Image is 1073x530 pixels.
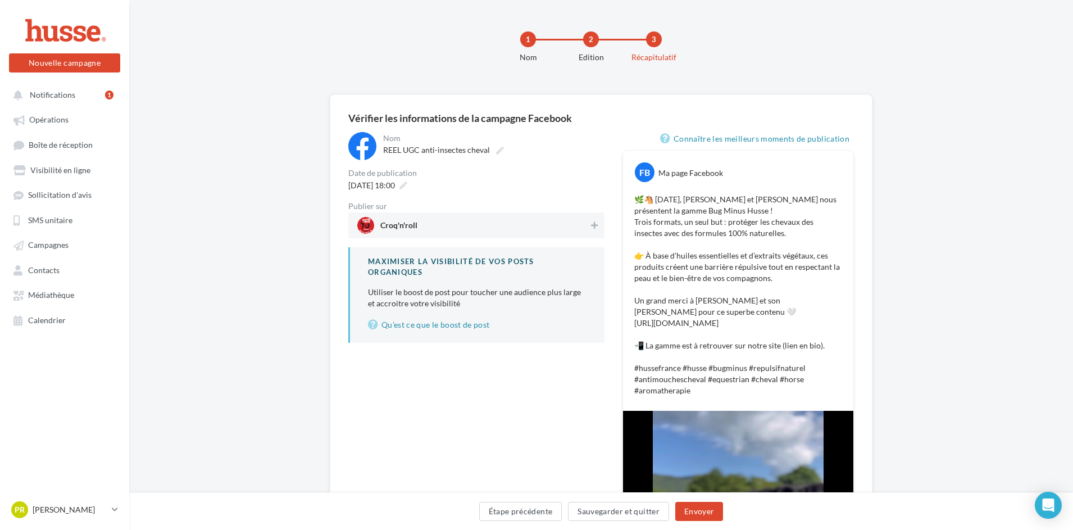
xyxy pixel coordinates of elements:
[15,504,25,515] span: PR
[348,113,854,123] div: Vérifier les informations de la campagne Facebook
[660,132,854,146] a: Connaître les meilleurs moments de publication
[28,291,74,300] span: Médiathèque
[383,145,490,155] span: REEL UGC anti-insectes cheval
[380,221,417,234] span: Croq'n'roll
[7,310,122,330] a: Calendrier
[105,90,113,99] div: 1
[348,169,604,177] div: Date de publication
[28,315,66,325] span: Calendrier
[30,90,75,99] span: Notifications
[618,52,690,63] div: Récapitulatif
[29,140,93,150] span: Boîte de réception
[1035,492,1062,519] div: Open Intercom Messenger
[368,287,586,309] p: Utiliser le boost de post pour toucher une audience plus large et accroitre votre visibilité
[9,53,120,73] button: Nouvelle campagne
[348,180,395,190] span: [DATE] 18:00
[28,215,72,225] span: SMS unitaire
[28,265,60,275] span: Contacts
[646,31,662,47] div: 3
[7,184,122,205] a: Sollicitation d'avis
[635,162,654,182] div: FB
[29,115,69,125] span: Opérations
[7,134,122,155] a: Boîte de réception
[33,504,107,515] p: [PERSON_NAME]
[9,499,120,520] a: PR [PERSON_NAME]
[583,31,599,47] div: 2
[368,256,586,277] div: Maximiser la visibilité de vos posts organiques
[7,284,122,305] a: Médiathèque
[7,210,122,230] a: SMS unitaire
[383,134,602,142] div: Nom
[348,202,604,210] div: Publier sur
[28,241,69,250] span: Campagnes
[479,502,562,521] button: Étape précédente
[28,191,92,200] span: Sollicitation d'avis
[7,260,122,280] a: Contacts
[492,52,564,63] div: Nom
[7,109,122,129] a: Opérations
[634,194,842,396] p: 🌿🐴 [DATE], [PERSON_NAME] et [PERSON_NAME] nous présentent la gamme Bug Minus Husse ! Trois format...
[7,160,122,180] a: Visibilité en ligne
[568,502,669,521] button: Sauvegarder et quitter
[658,167,723,179] div: Ma page Facebook
[7,84,118,105] button: Notifications 1
[7,234,122,255] a: Campagnes
[555,52,627,63] div: Edition
[520,31,536,47] div: 1
[368,318,586,332] a: Qu’est ce que le boost de post
[675,502,723,521] button: Envoyer
[30,165,90,175] span: Visibilité en ligne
